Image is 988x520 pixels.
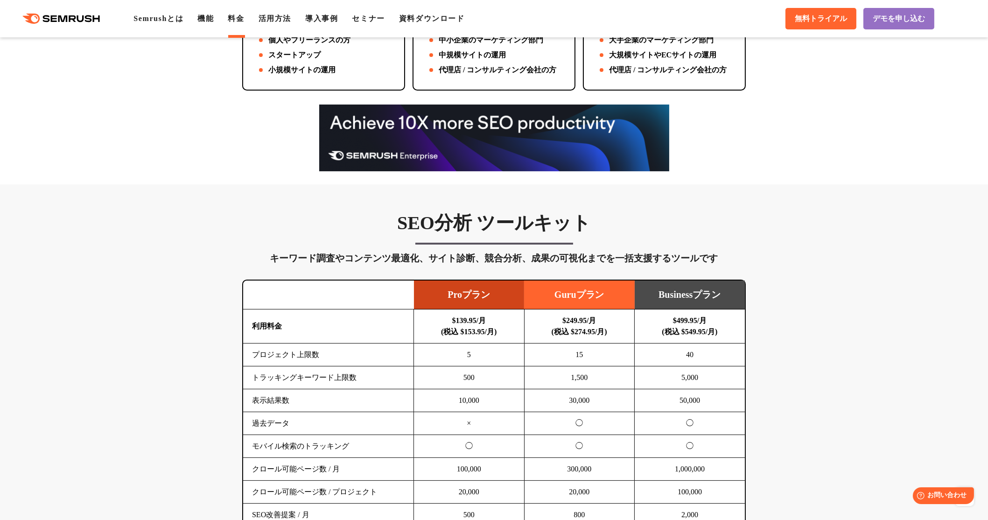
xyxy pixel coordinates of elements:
[905,484,978,510] iframe: Help widget launcher
[635,344,745,366] td: 40
[255,35,392,46] li: 個人やフリーランスの方
[635,366,745,389] td: 5,000
[243,458,414,481] td: クロール可能ページ数 / 月
[635,481,745,504] td: 100,000
[414,281,525,309] td: Proプラン
[635,281,745,309] td: Businessプラン
[414,366,525,389] td: 500
[662,316,717,336] b: $499.95/月 (税込 $549.95/月)
[524,389,635,412] td: 30,000
[414,412,525,435] td: ×
[596,35,733,46] li: 大手企業のマーケティング部門
[414,344,525,366] td: 5
[524,412,635,435] td: ◯
[243,412,414,435] td: 過去データ
[426,49,562,61] li: 中規模サイトの運用
[242,251,746,266] div: キーワード調査やコンテンツ最適化、サイト診断、競合分析、成果の可視化までを一括支援するツールです
[243,389,414,412] td: 表示結果数
[635,435,745,458] td: ◯
[426,64,562,76] li: 代理店 / コンサルティング会社の方
[414,435,525,458] td: ◯
[133,14,183,22] a: Semrushとは
[305,14,338,22] a: 導入事例
[252,322,282,330] b: 利用料金
[414,389,525,412] td: 10,000
[243,481,414,504] td: クロール可能ページ数 / プロジェクト
[414,481,525,504] td: 20,000
[635,458,745,481] td: 1,000,000
[524,281,635,309] td: Guruプラン
[197,14,214,22] a: 機能
[552,316,607,336] b: $249.95/月 (税込 $274.95/月)
[242,211,746,235] h3: SEO分析 ツールキット
[596,49,733,61] li: 大規模サイトやECサイトの運用
[524,458,635,481] td: 300,000
[228,14,244,22] a: 料金
[352,14,385,22] a: セミナー
[635,389,745,412] td: 50,000
[255,64,392,76] li: 小規模サイトの運用
[524,435,635,458] td: ◯
[255,49,392,61] li: スタートアップ
[399,14,465,22] a: 資料ダウンロード
[243,366,414,389] td: トラッキングキーワード上限数
[795,14,847,24] span: 無料トライアル
[243,344,414,366] td: プロジェクト上限数
[524,366,635,389] td: 1,500
[863,8,934,29] a: デモを申し込む
[414,458,525,481] td: 100,000
[873,14,925,24] span: デモを申し込む
[635,412,745,435] td: ◯
[259,14,291,22] a: 活用方法
[426,35,562,46] li: 中小企業のマーケティング部門
[596,64,733,76] li: 代理店 / コンサルティング会社の方
[243,435,414,458] td: モバイル検索のトラッキング
[524,481,635,504] td: 20,000
[441,316,497,336] b: $139.95/月 (税込 $153.95/月)
[524,344,635,366] td: 15
[785,8,856,29] a: 無料トライアル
